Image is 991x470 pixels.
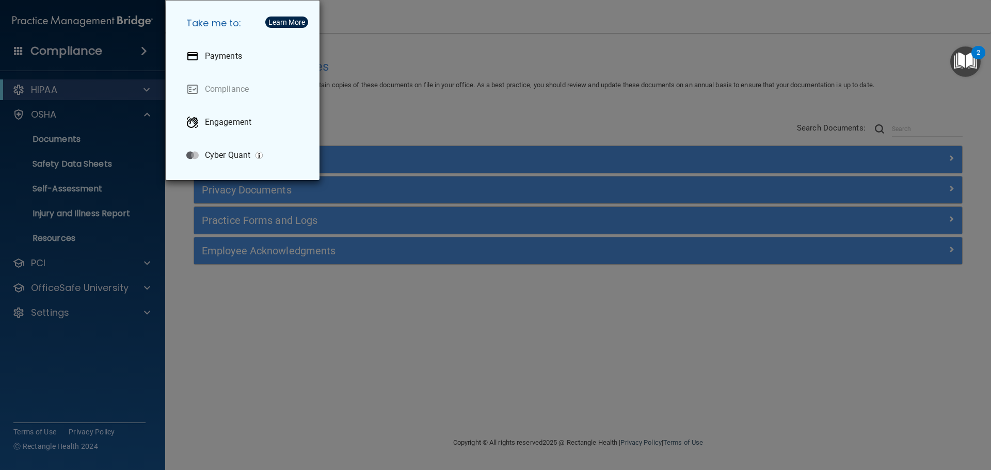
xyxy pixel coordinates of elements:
div: 2 [977,53,980,66]
p: Engagement [205,117,251,127]
a: Cyber Quant [178,141,311,170]
button: Open Resource Center, 2 new notifications [950,46,981,77]
p: Payments [205,51,242,61]
a: Engagement [178,108,311,137]
iframe: Drift Widget Chat Controller [812,397,979,438]
button: Learn More [265,17,308,28]
h5: Take me to: [178,9,311,38]
a: Compliance [178,75,311,104]
div: Learn More [268,19,305,26]
p: Cyber Quant [205,150,250,160]
a: Payments [178,42,311,71]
